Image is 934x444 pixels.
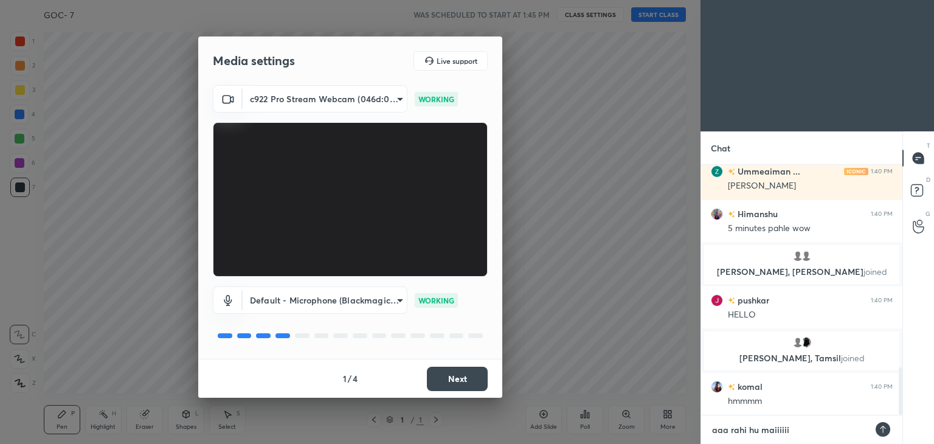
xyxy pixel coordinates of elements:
img: no-rating-badge.077c3623.svg [728,211,735,218]
p: WORKING [418,295,454,306]
img: iconic-light.a09c19a4.png [844,168,868,175]
div: 5 minutes pahle wow [728,223,893,235]
img: default.png [792,250,804,262]
button: Next [427,367,488,391]
span: joined [841,352,865,364]
div: 1:40 PM [871,383,893,390]
img: e43e689d51a546029c18d4ccd4d7baaa.jpg [711,381,723,393]
p: [PERSON_NAME], Tamsil [711,353,892,363]
span: joined [863,266,887,277]
h6: Himanshu [735,207,778,220]
div: hmmmm [728,395,893,408]
div: 1:40 PM [871,297,893,304]
h4: 4 [353,372,358,385]
div: grid [701,165,902,415]
h5: Live support [437,57,477,64]
img: no-rating-badge.077c3623.svg [728,168,735,175]
img: 096446e2dc9c4b5e8e7a0fee39a2e1c0.jpg [711,294,723,307]
div: c922 Pro Stream Webcam (046d:085c) [243,85,407,113]
img: 5b02de09523949e38afa7cbd4c38f7ac.jpg [711,208,723,220]
img: 5ec8aa4704664e58b8a29155d6685b41.jpg [800,336,812,349]
img: default.png [792,336,804,349]
h6: pushkar [735,294,769,307]
h6: Ummeaiman ... [735,165,800,178]
div: [PERSON_NAME] [728,180,893,192]
img: no-rating-badge.077c3623.svg [728,384,735,390]
div: 1:40 PM [871,168,893,175]
p: G [925,209,930,218]
p: T [927,141,930,150]
textarea: aaa rahi hu maiiiiii [711,420,868,440]
div: c922 Pro Stream Webcam (046d:085c) [243,286,407,314]
p: D [926,175,930,184]
img: default.png [800,250,812,262]
p: Chat [701,132,740,164]
h4: / [348,372,351,385]
p: [PERSON_NAME], [PERSON_NAME] [711,267,892,277]
div: 1:40 PM [871,210,893,218]
p: WORKING [418,94,454,105]
h2: Media settings [213,53,295,69]
img: no-rating-badge.077c3623.svg [728,297,735,304]
h4: 1 [343,372,347,385]
div: HELLO [728,309,893,321]
h6: komal [735,380,763,393]
img: 3 [711,165,723,178]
